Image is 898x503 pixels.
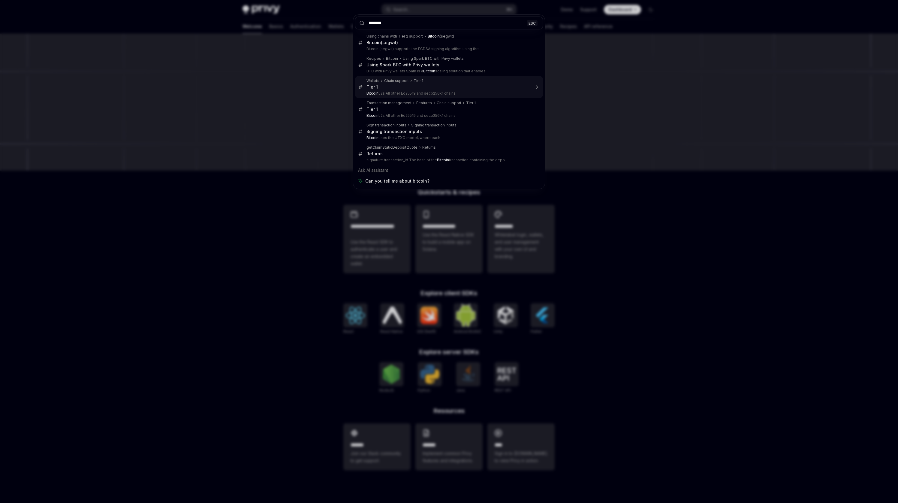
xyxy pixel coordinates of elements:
b: Bitcoin [366,113,378,118]
span: Can you tell me about bitcoin? [365,178,429,184]
div: Ask AI assistant [355,165,543,176]
p: uses the UTXO model, where each [366,135,530,140]
b: Bitcoin [366,91,378,95]
div: Tier 1 [366,107,378,112]
div: Using Spark BTC with Privy wallets [403,56,464,61]
div: Returns [366,151,383,156]
div: Tier 1 [414,78,423,83]
div: Recipes [366,56,381,61]
b: Bitcoin [423,69,435,73]
div: ESC [527,20,538,26]
div: Using chains with Tier 2 support [366,34,423,39]
p: L2s All other Ed25519 and secp256k1 chains [366,113,530,118]
b: Bitcoin [428,34,440,38]
div: (segwit) [428,34,454,39]
div: Sign transaction inputs [366,123,406,128]
p: signature transaction_id The hash of the transaction containing the depo [366,158,530,162]
p: L2s All other Ed25519 and secp256k1 chains [366,91,530,96]
div: Transaction management [366,101,411,105]
div: Chain support [384,78,409,83]
div: Returns [422,145,436,150]
div: Signing transaction inputs [411,123,457,128]
div: Bitcoin [386,56,398,61]
p: Bitcoin (segwit) supports the ECDSA signing algorithm using the [366,47,530,51]
div: Signing transaction inputs [366,129,422,134]
div: getClaimStaticDepositQuote [366,145,417,150]
div: Chain support [437,101,461,105]
div: Features [416,101,432,105]
div: Tier 1 [466,101,476,105]
div: Tier 1 [366,84,378,90]
div: Wallets [366,78,379,83]
b: Bitcoin [366,135,378,140]
div: Using Spark BTC with Privy wallets [366,62,439,68]
b: Bitcoin [437,158,449,162]
b: Bitcoin [366,40,381,45]
p: BTC with Privy wallets Spark is a scaling solution that enables [366,69,530,74]
div: (segwit) [366,40,398,45]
